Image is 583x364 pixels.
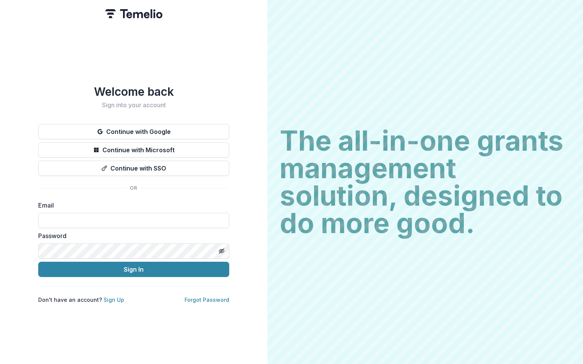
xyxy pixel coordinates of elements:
[38,201,225,210] label: Email
[38,161,229,176] button: Continue with SSO
[38,296,124,304] p: Don't have an account?
[104,296,124,303] a: Sign Up
[38,85,229,98] h1: Welcome back
[215,245,228,257] button: Toggle password visibility
[38,124,229,139] button: Continue with Google
[185,296,229,303] a: Forgot Password
[38,262,229,277] button: Sign In
[105,9,162,18] img: Temelio
[38,101,229,109] h2: Sign into your account
[38,231,225,240] label: Password
[38,142,229,158] button: Continue with Microsoft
